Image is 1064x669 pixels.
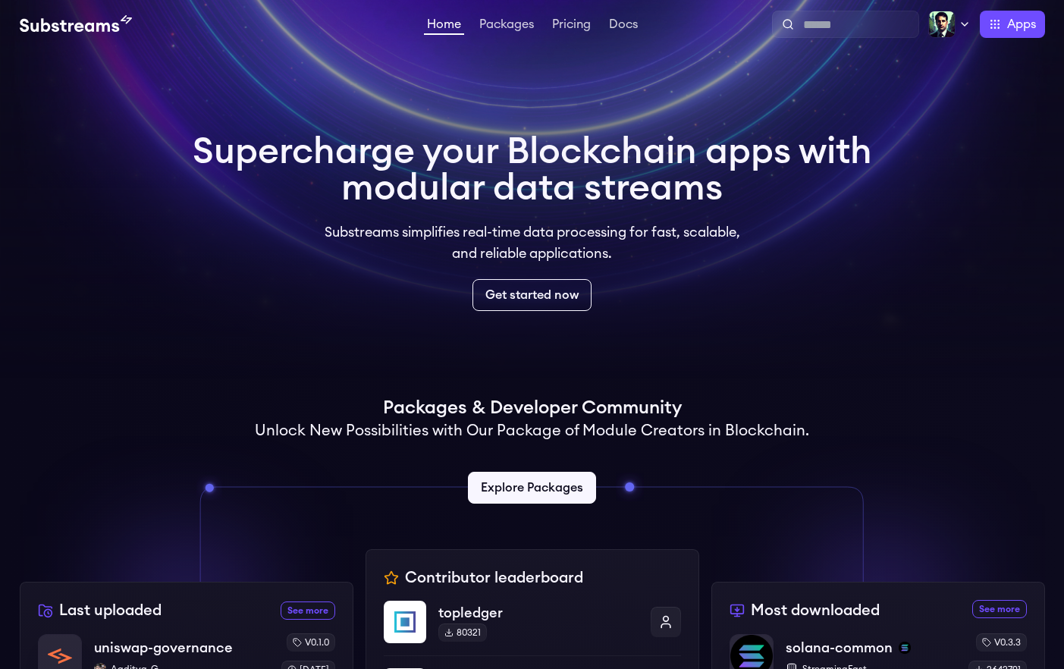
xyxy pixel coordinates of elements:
[384,601,681,655] a: topledgertopledger80321
[384,601,426,643] img: topledger
[549,18,594,33] a: Pricing
[438,602,639,623] p: topledger
[383,396,682,420] h1: Packages & Developer Community
[1007,15,1036,33] span: Apps
[606,18,641,33] a: Docs
[468,472,596,504] a: Explore Packages
[472,279,592,311] a: Get started now
[424,18,464,35] a: Home
[94,637,233,658] p: uniswap-governance
[193,133,872,206] h1: Supercharge your Blockchain apps with modular data streams
[281,601,335,620] a: See more recently uploaded packages
[976,633,1027,652] div: v0.3.3
[972,600,1027,618] a: See more most downloaded packages
[20,15,132,33] img: Substream's logo
[928,11,956,38] img: Profile
[255,420,809,441] h2: Unlock New Possibilities with Our Package of Module Creators in Blockchain.
[476,18,537,33] a: Packages
[786,637,893,658] p: solana-common
[899,642,911,654] img: solana
[287,633,335,652] div: v0.1.0
[438,623,487,642] div: 80321
[314,221,751,264] p: Substreams simplifies real-time data processing for fast, scalable, and reliable applications.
